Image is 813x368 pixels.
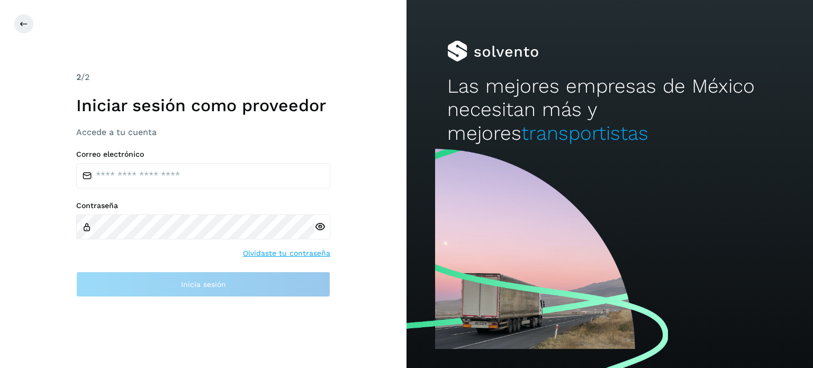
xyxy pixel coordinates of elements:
[447,75,772,145] h2: Las mejores empresas de México necesitan más y mejores
[76,201,330,210] label: Contraseña
[76,127,330,137] h3: Accede a tu cuenta
[521,122,648,145] span: transportistas
[181,281,226,288] span: Inicia sesión
[76,72,81,82] span: 2
[76,71,330,84] div: /2
[76,95,330,115] h1: Iniciar sesión como proveedor
[76,272,330,297] button: Inicia sesión
[243,248,330,259] a: Olvidaste tu contraseña
[76,150,330,159] label: Correo electrónico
